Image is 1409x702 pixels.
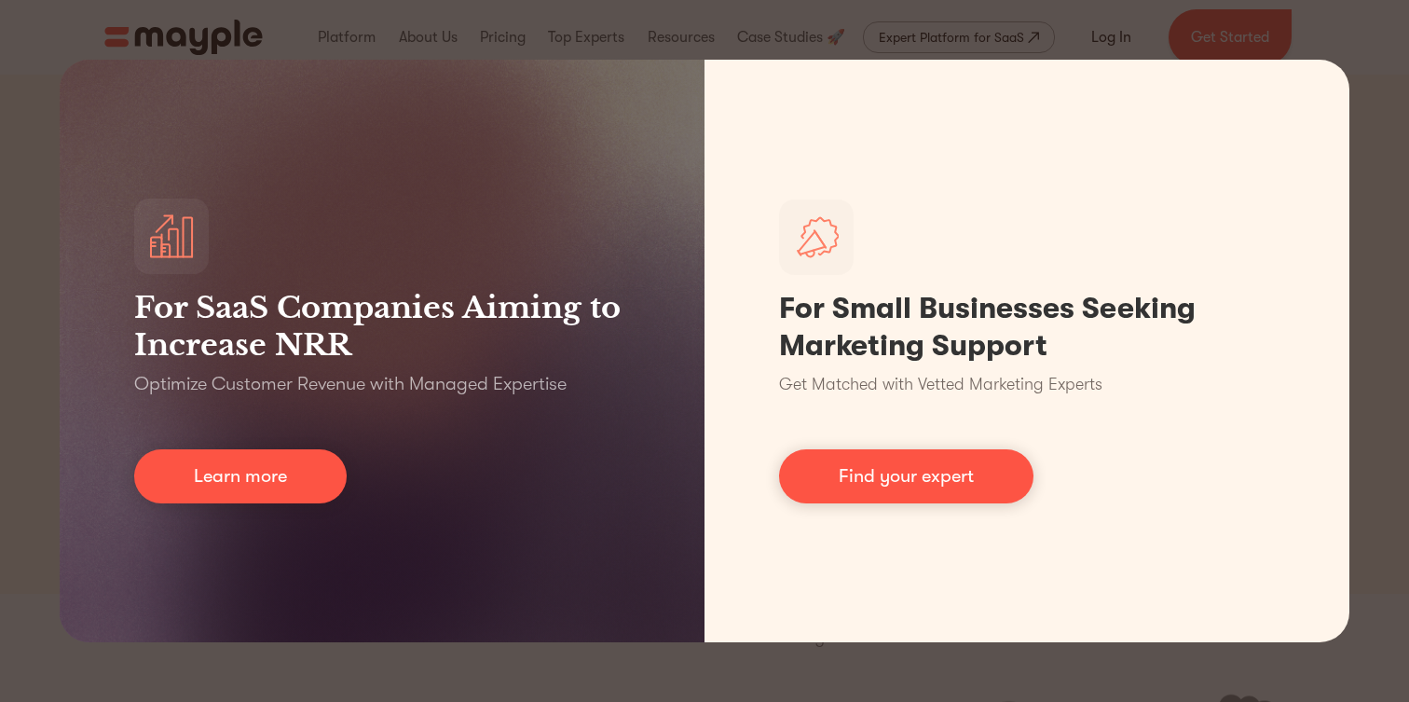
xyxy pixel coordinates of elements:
h1: For Small Businesses Seeking Marketing Support [779,290,1275,365]
p: Get Matched with Vetted Marketing Experts [779,372,1102,397]
a: Find your expert [779,449,1033,503]
p: Optimize Customer Revenue with Managed Expertise [134,371,567,397]
a: Learn more [134,449,347,503]
h3: For SaaS Companies Aiming to Increase NRR [134,289,630,364]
